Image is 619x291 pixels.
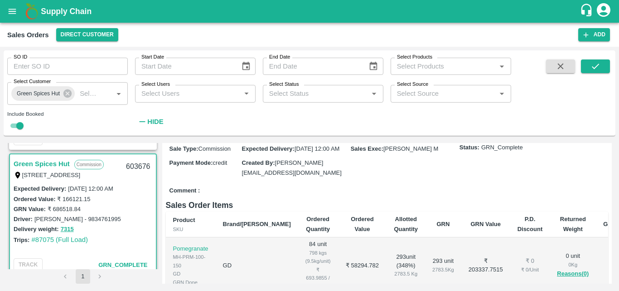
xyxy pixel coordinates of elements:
[481,143,523,152] span: GRN_Complete
[351,216,374,232] b: Ordered Value
[22,172,81,178] label: [STREET_ADDRESS]
[68,185,113,192] label: [DATE] 12:00 AM
[173,225,208,233] div: SKU
[595,2,612,21] div: account of current user
[11,89,65,99] span: Green Spices Hut
[98,261,147,268] span: GRN_Complete
[76,269,90,284] button: page 1
[237,58,255,75] button: Choose date
[383,145,438,152] span: [PERSON_NAME] M
[61,224,74,235] button: 7315
[580,3,595,20] div: customer-support
[394,216,418,232] b: Allotted Quantity
[517,266,543,274] div: ₹ 0 / Unit
[393,60,493,72] input: Select Products
[241,88,252,99] button: Open
[560,216,586,232] b: Returned Weight
[14,158,70,170] a: Green Spices Hut
[496,88,508,99] button: Open
[242,145,295,152] label: Expected Delivery :
[76,88,98,99] input: Select Customer
[14,196,55,202] label: Ordered Value:
[23,2,41,20] img: logo
[147,118,163,125] strong: Hide
[557,261,589,269] div: 0 Kg
[173,270,208,278] div: GD
[496,60,508,72] button: Open
[173,245,208,253] p: Pomegranate
[14,226,59,232] label: Delivery weight:
[557,269,589,279] button: Reasons(0)
[223,221,291,227] b: Brand/[PERSON_NAME]
[173,278,208,286] div: GRN Done
[432,266,454,274] div: 2783.5 Kg
[7,110,128,118] div: Include Booked
[141,54,164,61] label: Start Date
[470,221,500,227] b: GRN Value
[394,253,418,278] div: 293 unit ( 348 %)
[138,88,238,99] input: Select Users
[263,58,362,75] input: End Date
[173,217,195,223] b: Product
[14,216,33,222] label: Driver:
[74,160,104,169] p: Commission
[56,28,118,41] button: Select DC
[173,253,208,270] div: MH-PRM-100-150
[7,29,49,41] div: Sales Orders
[121,156,155,178] div: 603676
[351,145,383,152] label: Sales Exec :
[34,216,121,222] label: [PERSON_NAME] - 9834761995
[14,206,46,212] label: GRN Value:
[393,88,493,99] input: Select Source
[368,88,380,99] button: Open
[2,1,23,22] button: open drawer
[135,58,234,75] input: Start Date
[41,5,580,18] a: Supply Chain
[266,88,366,99] input: Select Status
[269,54,290,61] label: End Date
[11,86,75,101] div: Green Spices Hut
[397,81,428,88] label: Select Source
[57,196,90,202] label: ₹ 166121.15
[14,78,51,85] label: Select Customer
[365,58,382,75] button: Choose date
[31,236,88,243] a: #87075 (Full Load)
[57,269,109,284] nav: pagination navigation
[517,216,543,232] b: P.D. Discount
[394,270,418,278] div: 2783.5 Kg
[14,237,29,243] label: Trips:
[41,7,92,16] b: Supply Chain
[578,28,610,41] button: Add
[295,145,339,152] span: [DATE] 12:00 AM
[306,216,330,232] b: Ordered Quantity
[141,81,170,88] label: Select Users
[557,252,589,279] div: 0 unit
[432,257,454,274] div: 293 unit
[269,81,299,88] label: Select Status
[169,159,213,166] label: Payment Mode :
[436,221,450,227] b: GRN
[169,187,200,195] label: Comment :
[198,145,231,152] span: Commission
[7,58,128,75] input: Enter SO ID
[213,159,227,166] span: credit
[48,206,81,212] label: ₹ 686518.84
[169,145,198,152] label: Sale Type :
[517,257,543,266] div: ₹ 0
[397,54,432,61] label: Select Products
[242,159,342,176] span: [PERSON_NAME][EMAIL_ADDRESS][DOMAIN_NAME]
[14,54,27,61] label: SO ID
[305,249,331,266] div: 798 kgs (9.5kg/unit)
[166,199,609,212] h6: Sales Order Items
[242,159,275,166] label: Created By :
[305,266,331,291] div: ₹ 693.9855 / Unit
[14,185,66,192] label: Expected Delivery :
[135,114,166,129] button: Hide
[459,143,479,152] label: Status:
[113,88,125,99] button: Open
